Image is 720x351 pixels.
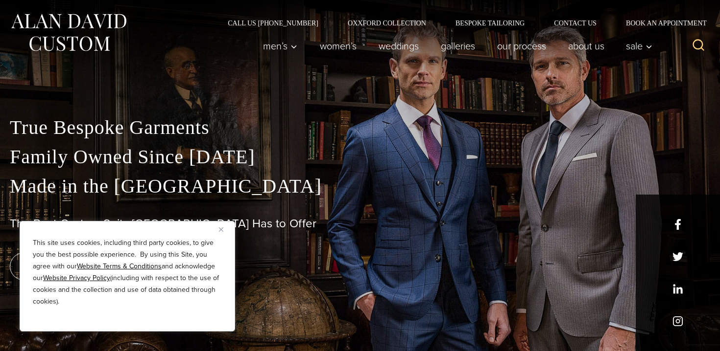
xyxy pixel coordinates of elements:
[33,237,222,307] p: This site uses cookies, including third party cookies, to give you the best possible experience. ...
[611,20,710,26] a: Book an Appointment
[10,253,147,280] a: book an appointment
[10,11,127,54] img: Alan David Custom
[219,223,231,235] button: Close
[213,20,710,26] nav: Secondary Navigation
[626,41,652,51] span: Sale
[367,36,430,56] a: weddings
[213,20,333,26] a: Call Us [PHONE_NUMBER]
[441,20,539,26] a: Bespoke Tailoring
[43,273,110,283] a: Website Privacy Policy
[539,20,611,26] a: Contact Us
[252,36,658,56] nav: Primary Navigation
[557,36,615,56] a: About Us
[10,113,710,201] p: True Bespoke Garments Family Owned Since [DATE] Made in the [GEOGRAPHIC_DATA]
[333,20,441,26] a: Oxxford Collection
[77,261,162,271] a: Website Terms & Conditions
[430,36,486,56] a: Galleries
[486,36,557,56] a: Our Process
[687,34,710,58] button: View Search Form
[263,41,297,51] span: Men’s
[309,36,367,56] a: Women’s
[219,227,223,232] img: Close
[10,217,710,231] h1: The Best Custom Suits [GEOGRAPHIC_DATA] Has to Offer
